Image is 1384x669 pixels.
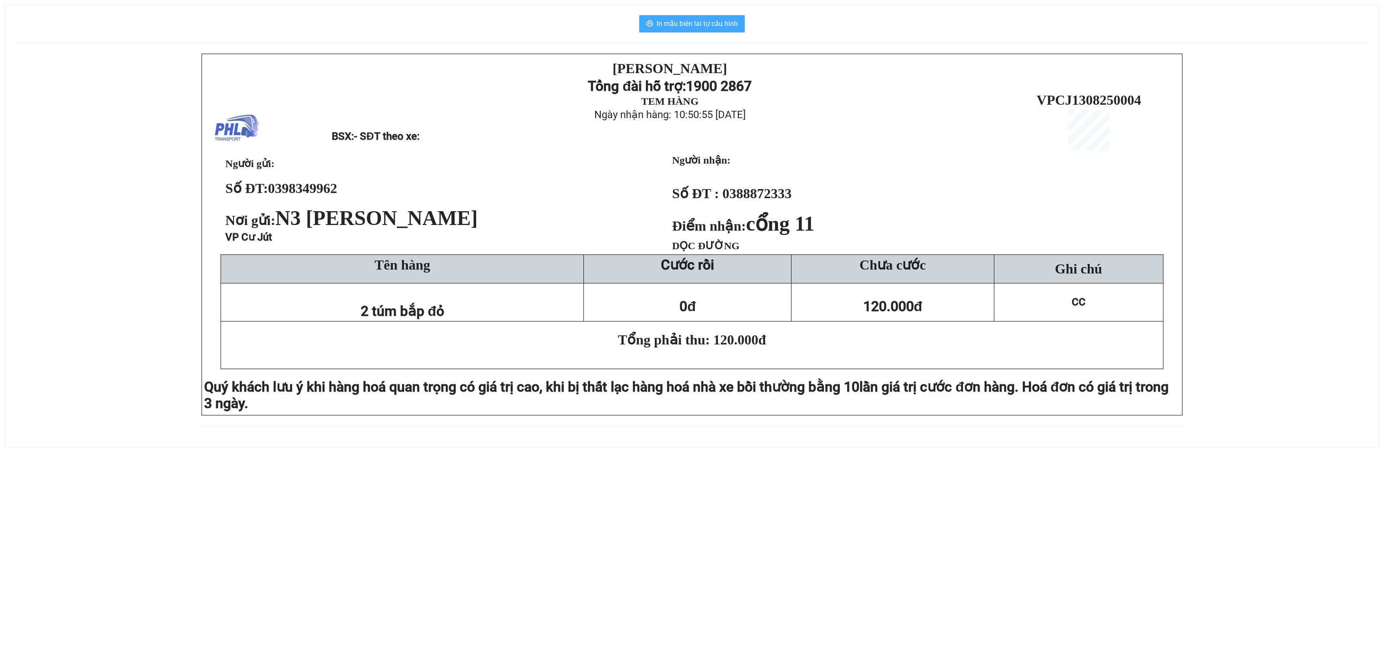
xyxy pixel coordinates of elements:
span: 120.000đ [863,298,923,315]
strong: [PERSON_NAME] [612,61,727,76]
span: In mẫu biên lai tự cấu hình [657,18,738,29]
span: Ghi chú [1055,261,1102,277]
button: printerIn mẫu biên lai tự cấu hình [639,15,745,32]
strong: Cước rồi [661,257,714,273]
span: 0đ [679,298,696,315]
span: VPCJ1308250004 [1037,92,1141,108]
span: - SĐT theo xe: [354,130,419,142]
span: Ngày nhận hàng: 10:50:55 [DATE] [594,109,746,121]
span: Tên hàng [375,257,430,273]
span: Tổng phải thu: 120.000đ [618,332,766,347]
span: Người gửi: [225,158,275,169]
span: CC [1072,296,1086,308]
strong: Điểm nhận: [672,218,814,234]
span: Quý khách lưu ý khi hàng hoá quan trọng có giá trị cao, khi bị thất lạc hàng hoá nhà xe bồi thườn... [204,379,859,395]
span: printer [646,20,653,28]
span: N3 [PERSON_NAME] [276,206,478,229]
span: cổng 11 [746,212,814,235]
strong: TEM HÀNG [641,96,698,107]
span: BSX: [332,130,419,142]
span: lần giá trị cước đơn hàng. Hoá đơn có giá trị trong 3 ngày. [204,379,1169,412]
strong: Tổng đài hỗ trợ: [588,78,686,94]
img: logo [215,107,259,151]
strong: Số ĐT : [672,186,719,201]
strong: Người nhận: [672,154,730,166]
strong: 1900 2867 [686,78,752,94]
span: DỌC ĐƯỜNG [672,240,740,251]
span: 2 túm bắp đỏ [361,303,444,319]
span: 0398349962 [268,180,337,196]
strong: Số ĐT: [225,180,337,196]
span: Nơi gửi: [225,212,481,228]
span: VP Cư Jút [225,231,272,243]
span: 0388872333 [722,186,791,201]
span: Chưa cước [859,257,926,273]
